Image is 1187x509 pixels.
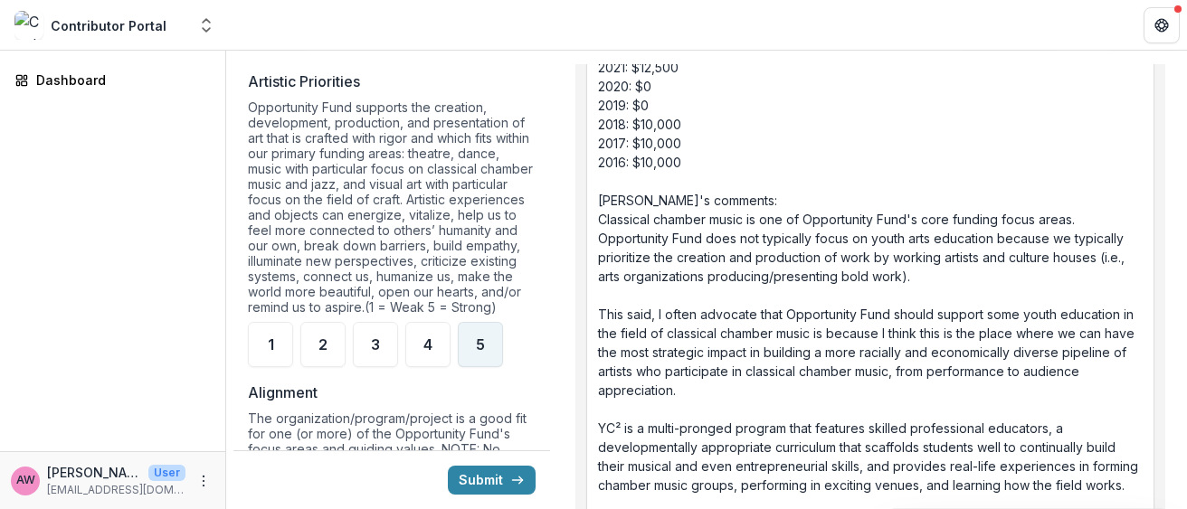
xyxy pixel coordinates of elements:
[476,337,485,352] span: 5
[194,7,219,43] button: Open entity switcher
[423,337,432,352] span: 4
[16,475,35,486] div: alisha wormsley
[14,11,43,40] img: Contributor Portal
[47,482,185,498] p: [EMAIL_ADDRESS][DOMAIN_NAME]
[51,16,166,35] div: Contributor Portal
[1144,7,1180,43] button: Get Help
[47,463,141,482] p: [PERSON_NAME]
[268,337,274,352] span: 1
[318,337,328,352] span: 2
[248,71,360,92] p: Artistic Priorities
[36,71,204,90] div: Dashboard
[371,337,380,352] span: 3
[193,470,214,492] button: More
[248,382,318,403] p: Alignment
[248,410,536,495] div: The organization/program/project is a good fit for one (or more) of the Opportunity Fund's focus ...
[448,466,536,495] button: Submit
[248,99,536,322] div: Opportunity Fund supports the creation, development, production, and presentation of art that is ...
[148,465,185,481] p: User
[7,65,218,95] a: Dashboard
